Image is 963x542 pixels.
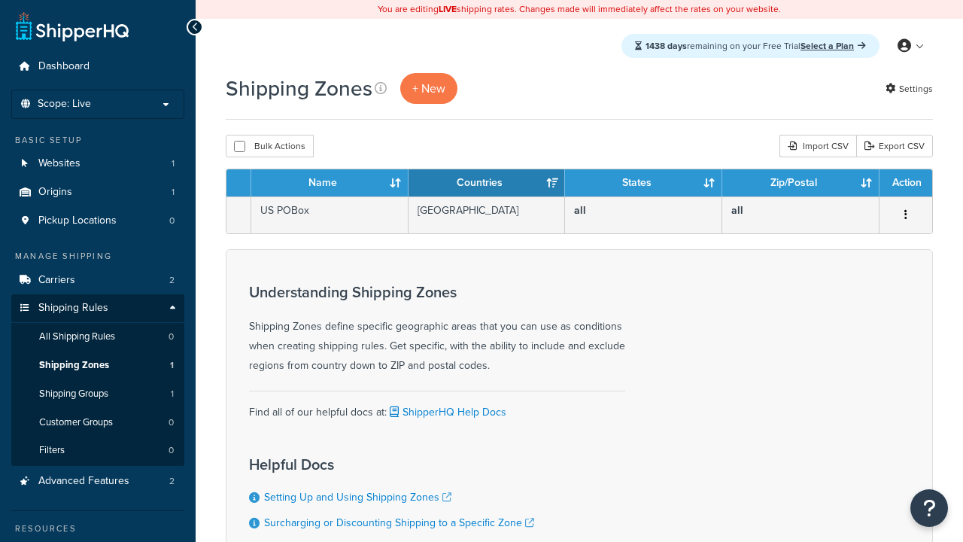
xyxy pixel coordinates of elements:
[38,98,91,111] span: Scope: Live
[38,274,75,287] span: Carriers
[412,80,445,97] span: + New
[11,437,184,464] li: Filters
[856,135,933,157] a: Export CSV
[910,489,948,527] button: Open Resource Center
[169,330,174,343] span: 0
[11,467,184,495] a: Advanced Features 2
[226,135,314,157] button: Bulk Actions
[39,416,113,429] span: Customer Groups
[11,409,184,437] a: Customer Groups 0
[11,437,184,464] a: Filters 0
[171,388,174,400] span: 1
[169,416,174,429] span: 0
[169,475,175,488] span: 2
[11,178,184,206] a: Origins 1
[800,39,866,53] a: Select a Plan
[16,11,129,41] a: ShipperHQ Home
[11,150,184,178] a: Websites 1
[39,444,65,457] span: Filters
[11,294,184,322] a: Shipping Rules
[249,284,625,376] div: Shipping Zones define specific geographic areas that you can use as conditions when creating ship...
[779,135,856,157] div: Import CSV
[731,202,743,218] b: all
[565,169,722,196] th: States: activate to sort column ascending
[11,294,184,466] li: Shipping Rules
[409,196,566,233] td: [GEOGRAPHIC_DATA]
[169,215,175,227] span: 0
[39,388,108,400] span: Shipping Groups
[251,196,409,233] td: US POBox
[387,404,506,420] a: ShipperHQ Help Docs
[11,323,184,351] li: All Shipping Rules
[11,380,184,408] a: Shipping Groups 1
[11,178,184,206] li: Origins
[621,34,879,58] div: remaining on your Free Trial
[11,207,184,235] a: Pickup Locations 0
[11,380,184,408] li: Shipping Groups
[409,169,566,196] th: Countries: activate to sort column ascending
[264,515,534,531] a: Surcharging or Discounting Shipping to a Specific Zone
[11,352,184,379] li: Shipping Zones
[226,74,372,103] h1: Shipping Zones
[38,157,81,170] span: Websites
[11,323,184,351] a: All Shipping Rules 0
[11,266,184,294] li: Carriers
[39,330,115,343] span: All Shipping Rules
[172,157,175,170] span: 1
[11,207,184,235] li: Pickup Locations
[38,475,129,488] span: Advanced Features
[38,302,108,315] span: Shipping Rules
[169,444,174,457] span: 0
[11,409,184,437] li: Customer Groups
[439,2,457,16] b: LIVE
[11,250,184,263] div: Manage Shipping
[11,53,184,81] a: Dashboard
[251,169,409,196] th: Name: activate to sort column ascending
[249,391,625,422] div: Find all of our helpful docs at:
[879,169,932,196] th: Action
[11,522,184,535] div: Resources
[39,359,109,372] span: Shipping Zones
[170,359,174,372] span: 1
[249,456,534,473] h3: Helpful Docs
[169,274,175,287] span: 2
[11,134,184,147] div: Basic Setup
[249,284,625,300] h3: Understanding Shipping Zones
[264,489,451,505] a: Setting Up and Using Shipping Zones
[172,186,175,199] span: 1
[38,215,117,227] span: Pickup Locations
[886,78,933,99] a: Settings
[38,186,72,199] span: Origins
[38,60,90,73] span: Dashboard
[646,39,687,53] strong: 1438 days
[11,266,184,294] a: Carriers 2
[400,73,457,104] a: + New
[11,150,184,178] li: Websites
[574,202,586,218] b: all
[11,467,184,495] li: Advanced Features
[11,352,184,379] a: Shipping Zones 1
[722,169,879,196] th: Zip/Postal: activate to sort column ascending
